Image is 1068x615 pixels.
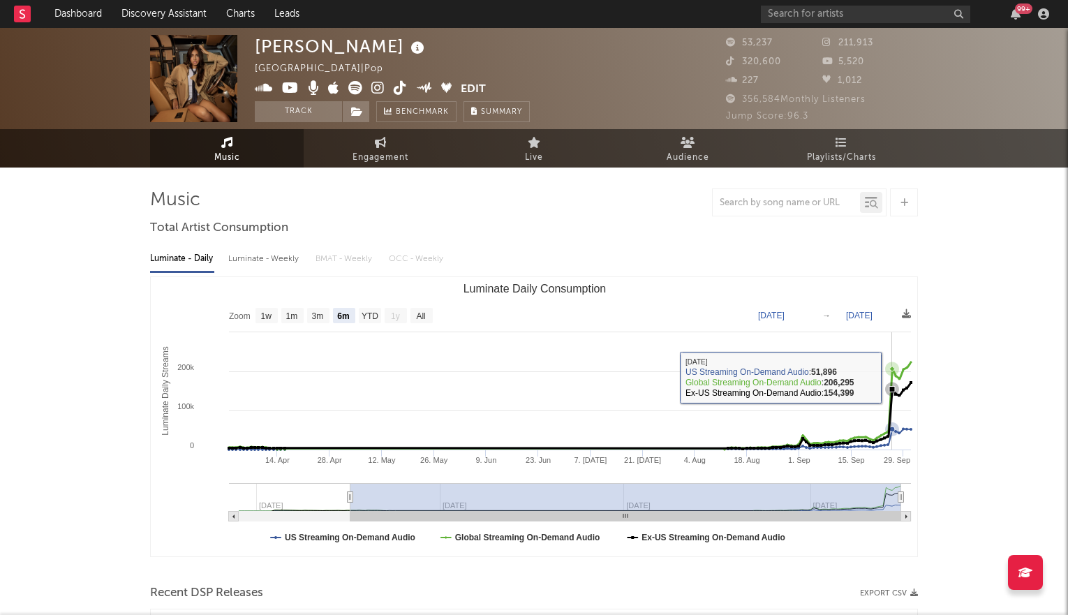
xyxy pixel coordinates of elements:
[150,585,263,602] span: Recent DSP Releases
[526,456,551,464] text: 23. Jun
[475,456,496,464] text: 9. Jun
[641,533,785,542] text: Ex-US Streaming On-Demand Audio
[734,456,759,464] text: 18. Aug
[151,277,918,556] svg: Luminate Daily Consumption
[368,456,396,464] text: 12. May
[416,311,425,321] text: All
[455,533,600,542] text: Global Streaming On-Demand Audio
[574,456,607,464] text: 7. [DATE]
[337,311,349,321] text: 6m
[1011,8,1021,20] button: 99+
[304,129,457,168] a: Engagement
[463,283,607,295] text: Luminate Daily Consumption
[611,129,764,168] a: Audience
[265,456,290,464] text: 14. Apr
[726,95,866,104] span: 356,584 Monthly Listeners
[457,129,611,168] a: Live
[822,38,873,47] span: 211,913
[229,311,251,321] text: Zoom
[255,35,428,58] div: [PERSON_NAME]
[255,101,342,122] button: Track
[525,149,543,166] span: Live
[726,38,773,47] span: 53,237
[860,589,918,598] button: Export CSV
[822,57,864,66] span: 5,520
[396,104,449,121] span: Benchmark
[150,247,214,271] div: Luminate - Daily
[788,456,810,464] text: 1. Sep
[846,311,873,320] text: [DATE]
[764,129,918,168] a: Playlists/Charts
[353,149,408,166] span: Engagement
[228,247,302,271] div: Luminate - Weekly
[190,441,194,450] text: 0
[177,363,194,371] text: 200k
[726,76,759,85] span: 227
[255,61,399,77] div: [GEOGRAPHIC_DATA] | Pop
[150,129,304,168] a: Music
[1015,3,1032,14] div: 99 +
[261,311,272,321] text: 1w
[726,112,808,121] span: Jump Score: 96.3
[726,57,781,66] span: 320,600
[150,220,288,237] span: Total Artist Consumption
[807,149,876,166] span: Playlists/Charts
[318,456,342,464] text: 28. Apr
[758,311,785,320] text: [DATE]
[177,402,194,410] text: 100k
[362,311,378,321] text: YTD
[161,346,170,435] text: Luminate Daily Streams
[822,76,862,85] span: 1,012
[624,456,661,464] text: 21. [DATE]
[286,311,298,321] text: 1m
[461,81,486,98] button: Edit
[761,6,970,23] input: Search for artists
[713,198,860,209] input: Search by song name or URL
[684,456,706,464] text: 4. Aug
[391,311,400,321] text: 1y
[214,149,240,166] span: Music
[822,311,831,320] text: →
[312,311,324,321] text: 3m
[838,456,865,464] text: 15. Sep
[420,456,448,464] text: 26. May
[376,101,457,122] a: Benchmark
[285,533,415,542] text: US Streaming On-Demand Audio
[884,456,910,464] text: 29. Sep
[667,149,709,166] span: Audience
[463,101,530,122] button: Summary
[481,108,522,116] span: Summary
